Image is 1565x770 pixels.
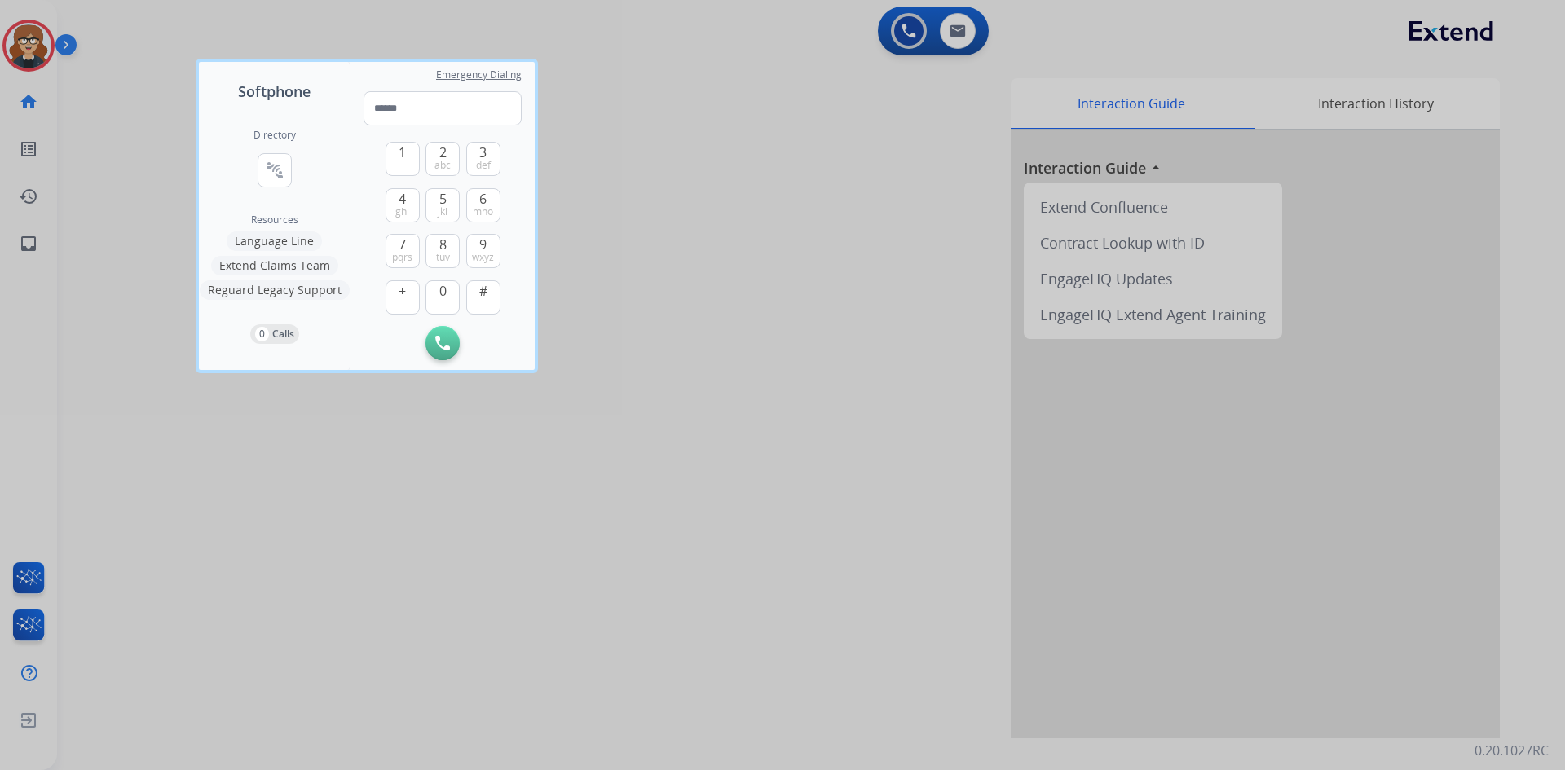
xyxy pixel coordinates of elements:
span: tuv [436,251,450,264]
button: 6mno [466,188,500,222]
span: 4 [399,189,406,209]
p: Calls [272,327,294,341]
span: jkl [438,205,447,218]
button: Extend Claims Team [211,256,338,275]
h2: Directory [253,129,296,142]
span: Softphone [238,80,311,103]
span: 6 [479,189,487,209]
button: 8tuv [425,234,460,268]
button: 7pqrs [386,234,420,268]
button: 3def [466,142,500,176]
span: 7 [399,235,406,254]
span: 9 [479,235,487,254]
span: Emergency Dialing [436,68,522,81]
button: 4ghi [386,188,420,222]
mat-icon: connect_without_contact [265,161,284,180]
span: Resources [251,213,298,227]
span: ghi [395,205,409,218]
span: pqrs [392,251,412,264]
button: 2abc [425,142,460,176]
span: wxyz [472,251,494,264]
button: Language Line [227,231,322,251]
span: + [399,281,406,301]
span: 3 [479,143,487,162]
span: abc [434,159,451,172]
p: 0 [255,327,269,341]
button: Reguard Legacy Support [200,280,350,300]
span: # [479,281,487,301]
button: 5jkl [425,188,460,222]
button: # [466,280,500,315]
button: 1 [386,142,420,176]
span: def [476,159,491,172]
span: mno [473,205,493,218]
span: 2 [439,143,447,162]
button: 0 [425,280,460,315]
button: 0Calls [250,324,299,344]
span: 0 [439,281,447,301]
button: 9wxyz [466,234,500,268]
span: 5 [439,189,447,209]
img: call-button [435,336,450,350]
span: 8 [439,235,447,254]
p: 0.20.1027RC [1475,741,1549,760]
button: + [386,280,420,315]
span: 1 [399,143,406,162]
